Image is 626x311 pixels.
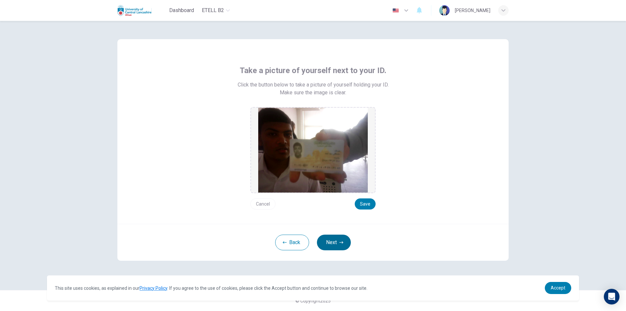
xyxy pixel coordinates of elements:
span: This site uses cookies, as explained in our . If you agree to the use of cookies, please click th... [55,286,367,291]
div: [PERSON_NAME] [455,7,490,14]
span: Take a picture of yourself next to your ID. [240,65,386,76]
img: preview screemshot [258,108,368,193]
div: Open Intercom Messenger [604,289,619,304]
img: Uclan logo [117,4,152,17]
img: Profile picture [439,5,450,16]
a: Uclan logo [117,4,167,17]
button: Save [355,198,376,210]
span: Dashboard [169,7,194,14]
div: cookieconsent [47,275,579,301]
button: eTELL B2 [199,5,232,16]
button: Cancel [250,198,276,210]
span: © Copyright 2025 [295,298,331,303]
button: Back [275,235,309,250]
button: Dashboard [167,5,197,16]
button: Next [317,235,351,250]
span: Click the button below to take a picture of yourself holding your ID. [238,81,389,89]
span: Accept [551,285,565,290]
img: en [392,8,400,13]
a: Privacy Policy [140,286,167,291]
span: Make sure the image is clear. [280,89,346,97]
span: eTELL B2 [202,7,224,14]
a: dismiss cookie message [545,282,571,294]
